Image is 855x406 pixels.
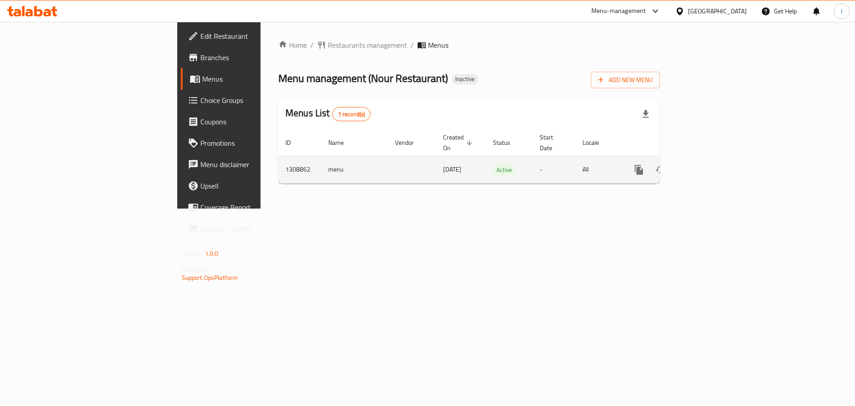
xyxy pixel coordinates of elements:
[181,90,320,111] a: Choice Groups
[200,31,313,41] span: Edit Restaurant
[205,248,219,259] span: 1.0.0
[285,107,370,121] h2: Menus List
[202,74,313,84] span: Menus
[278,68,448,88] span: Menu management ( Nour Restaurant )
[200,223,313,234] span: Grocery Checklist
[200,180,313,191] span: Upsell
[181,154,320,175] a: Menu disclaimer
[200,138,313,148] span: Promotions
[328,40,407,50] span: Restaurants management
[443,164,461,175] span: [DATE]
[591,6,646,16] div: Menu-management
[452,74,478,85] div: Inactive
[182,248,204,259] span: Version:
[200,116,313,127] span: Coupons
[428,40,448,50] span: Menus
[285,137,302,148] span: ID
[332,107,371,121] div: Total records count
[181,218,320,239] a: Grocery Checklist
[452,75,478,83] span: Inactive
[181,47,320,68] a: Branches
[688,6,747,16] div: [GEOGRAPHIC_DATA]
[575,156,621,183] td: All
[182,272,238,283] a: Support.OpsPlatform
[395,137,425,148] span: Vendor
[321,156,388,183] td: menu
[200,202,313,213] span: Coverage Report
[181,175,320,197] a: Upsell
[591,72,660,88] button: Add New Menu
[181,68,320,90] a: Menus
[841,6,842,16] span: I
[181,111,320,132] a: Coupons
[493,165,516,175] span: Active
[200,95,313,106] span: Choice Groups
[628,159,650,180] button: more
[493,164,516,175] div: Active
[443,132,475,153] span: Created On
[540,132,565,153] span: Start Date
[200,159,313,170] span: Menu disclaimer
[598,74,653,86] span: Add New Menu
[200,52,313,63] span: Branches
[328,137,355,148] span: Name
[278,129,721,184] table: enhanced table
[411,40,414,50] li: /
[533,156,575,183] td: -
[181,197,320,218] a: Coverage Report
[333,110,370,119] span: 1 record(s)
[650,159,671,180] button: Change Status
[621,129,721,156] th: Actions
[278,40,660,50] nav: breadcrumb
[582,137,611,148] span: Locale
[317,40,407,50] a: Restaurants management
[181,132,320,154] a: Promotions
[181,25,320,47] a: Edit Restaurant
[493,137,522,148] span: Status
[182,263,223,275] span: Get support on:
